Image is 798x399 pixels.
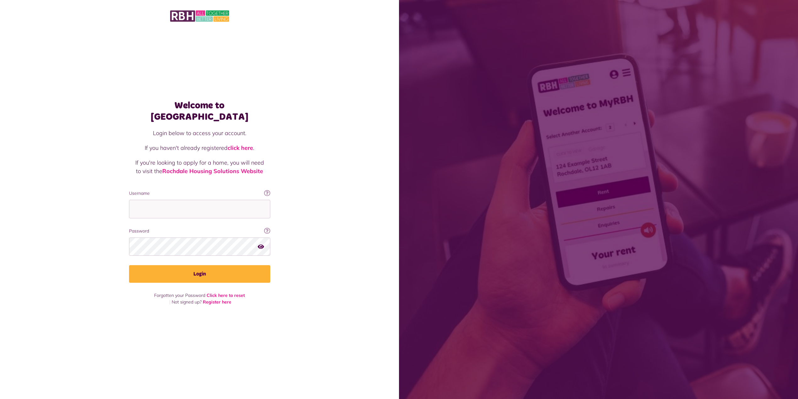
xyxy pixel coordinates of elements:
[135,158,264,175] p: If you're looking to apply for a home, you will need to visit the
[203,299,231,305] a: Register here
[228,144,253,151] a: click here
[162,167,263,175] a: Rochdale Housing Solutions Website
[172,299,202,305] span: Not signed up?
[170,9,229,23] img: MyRBH
[135,144,264,152] p: If you haven't already registered .
[129,228,270,234] label: Password
[129,190,270,197] label: Username
[207,292,245,298] a: Click here to reset
[135,129,264,137] p: Login below to access your account.
[129,265,270,283] button: Login
[129,100,270,123] h1: Welcome to [GEOGRAPHIC_DATA]
[154,292,205,298] span: Forgotten your Password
